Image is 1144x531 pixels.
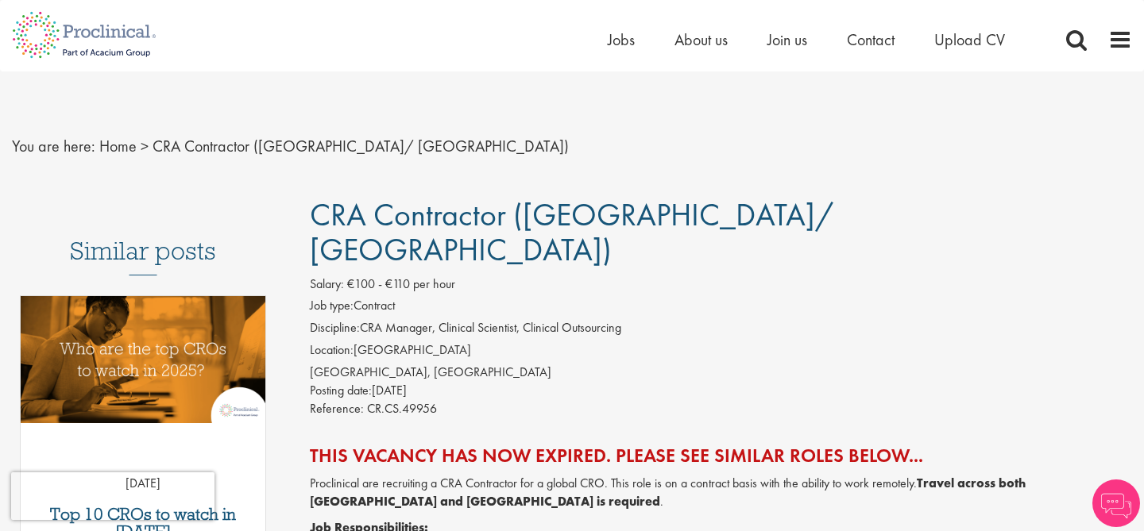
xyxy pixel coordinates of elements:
label: Discipline: [310,319,360,337]
label: Job type: [310,297,354,315]
div: [GEOGRAPHIC_DATA], [GEOGRAPHIC_DATA] [310,364,1132,382]
img: Chatbot [1092,479,1140,527]
a: About us [674,29,728,50]
span: CRA Contractor ([GEOGRAPHIC_DATA]/ [GEOGRAPHIC_DATA]) [153,136,569,156]
p: Proclinical are recruiting a CRA Contractor for a global CRO. This role is on a contract basis wi... [310,475,1132,511]
h3: Similar posts [70,237,216,275]
li: Contract [310,297,1132,319]
label: Salary: [310,275,344,294]
a: breadcrumb link [99,136,137,156]
a: Join us [767,29,807,50]
span: Posting date: [310,382,372,398]
a: Jobs [608,29,635,50]
li: CRA Manager, Clinical Scientist, Clinical Outsourcing [310,319,1132,341]
label: Reference: [310,400,364,418]
a: Contact [847,29,895,50]
span: CRA Contractor ([GEOGRAPHIC_DATA]/ [GEOGRAPHIC_DATA]) [310,194,834,270]
strong: Travel across both [GEOGRAPHIC_DATA] and [GEOGRAPHIC_DATA] is required [310,475,1026,510]
span: > [141,136,149,156]
div: [DATE] [310,382,1132,400]
a: Upload CV [934,29,1005,50]
span: €100 - €110 per hour [347,275,455,292]
span: You are here: [12,136,95,156]
a: Link to a post [21,296,265,437]
iframe: reCAPTCHA [11,472,214,520]
label: Location: [310,341,354,360]
img: Top 10 CROs 2025 | Proclinical [21,296,265,423]
li: [GEOGRAPHIC_DATA] [310,341,1132,364]
span: CR.CS.49956 [367,400,437,417]
h2: This vacancy has now expired. Please see similar roles below... [310,445,1132,466]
